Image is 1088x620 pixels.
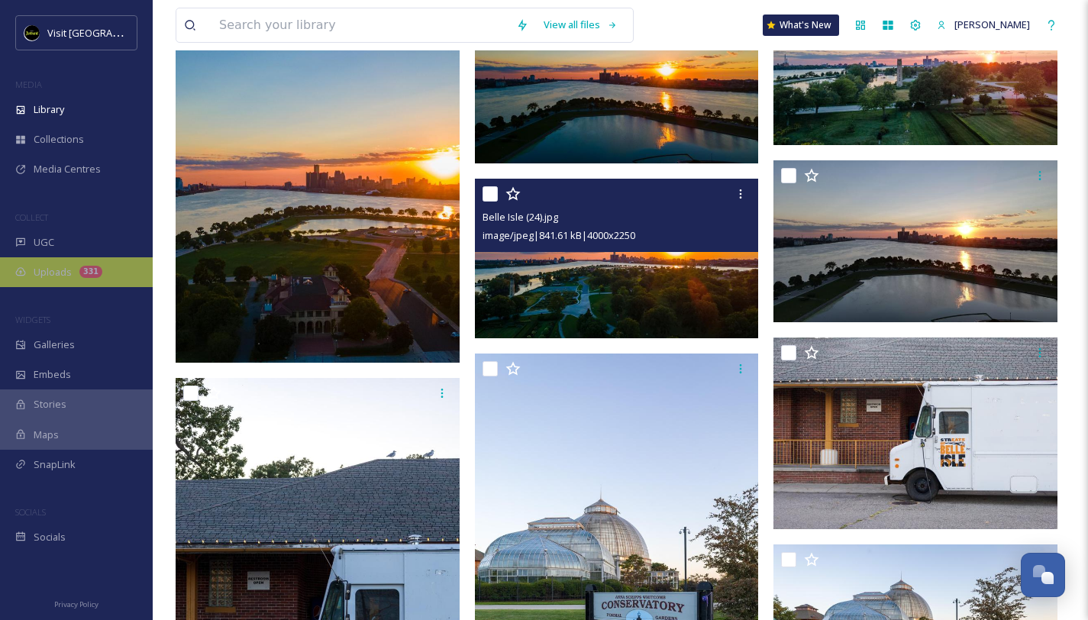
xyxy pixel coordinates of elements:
[47,25,166,40] span: Visit [GEOGRAPHIC_DATA]
[483,210,558,224] span: Belle Isle (24).jpg
[763,15,839,36] a: What's New
[773,337,1061,530] img: Belle Isle (66).jpg
[475,2,763,163] img: Belle Isle (46).jpg
[34,367,71,382] span: Embeds
[34,530,66,544] span: Socials
[34,265,72,279] span: Uploads
[1021,553,1065,597] button: Open Chat
[475,179,759,338] img: Belle Isle (24).jpg
[773,160,1061,322] img: Belle Isle (10).jpg
[34,235,54,250] span: UGC
[34,428,59,442] span: Maps
[15,314,50,325] span: WIDGETS
[54,599,98,609] span: Privacy Policy
[15,506,46,518] span: SOCIALS
[954,18,1030,31] span: [PERSON_NAME]
[54,594,98,612] a: Privacy Policy
[34,457,76,472] span: SnapLink
[34,397,66,412] span: Stories
[536,10,625,40] a: View all files
[176,8,460,363] img: Belle Isle (25).jpg
[34,337,75,352] span: Galleries
[929,10,1038,40] a: [PERSON_NAME]
[15,79,42,90] span: MEDIA
[211,8,508,42] input: Search your library
[483,228,635,242] span: image/jpeg | 841.61 kB | 4000 x 2250
[15,212,48,223] span: COLLECT
[34,162,101,176] span: Media Centres
[34,102,64,117] span: Library
[24,25,40,40] img: VISIT%20DETROIT%20LOGO%20-%20BLACK%20BACKGROUND.png
[34,132,84,147] span: Collections
[79,266,102,278] div: 331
